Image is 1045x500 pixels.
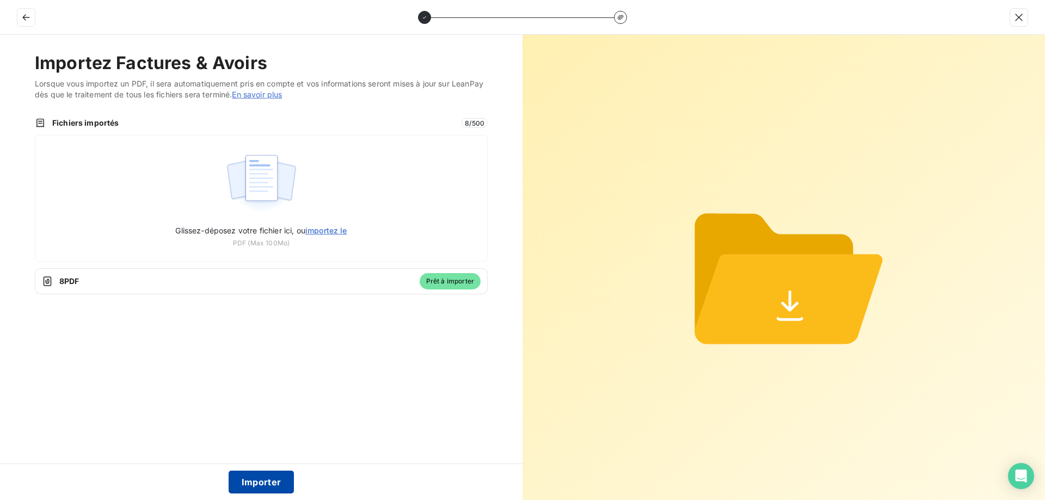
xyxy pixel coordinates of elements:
[52,118,455,128] span: Fichiers importés
[1008,463,1034,489] div: Open Intercom Messenger
[233,238,290,248] span: PDF (Max 100Mo)
[462,118,488,128] span: 8 / 500
[229,471,294,493] button: Importer
[225,149,298,218] img: illustration
[232,90,282,99] a: En savoir plus
[59,276,413,287] span: 8 PDF
[420,273,481,289] span: Prêt à importer
[35,52,488,74] h2: Importez Factures & Avoirs
[175,226,347,235] span: Glissez-déposez votre fichier ici, ou
[35,78,488,100] span: Lorsque vous importez un PDF, il sera automatiquement pris en compte et vos informations seront m...
[305,226,347,235] span: importez le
